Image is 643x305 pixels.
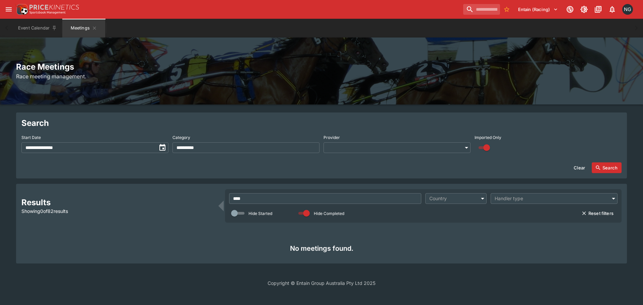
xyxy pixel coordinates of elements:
h2: Race Meetings [16,62,627,72]
input: search [463,4,500,15]
button: open drawer [3,3,15,15]
button: Toggle light/dark mode [578,3,590,15]
div: Country [429,195,476,202]
p: Showing 0 of 82 results [21,208,214,215]
p: Imported Only [475,135,501,140]
button: Nick Goss [620,2,635,17]
h6: Race meeting management. [16,72,627,80]
button: Clear [570,162,589,173]
img: PriceKinetics Logo [15,3,28,16]
button: Search [592,162,622,173]
div: Handler type [495,195,607,202]
p: Hide Completed [314,211,344,216]
h2: Results [21,197,214,208]
img: PriceKinetics [29,5,79,10]
img: Sportsbook Management [29,11,66,14]
p: Provider [324,135,340,140]
button: toggle date time picker [156,142,168,154]
button: Select Tenant [514,4,562,15]
div: Nick Goss [622,4,633,15]
button: Notifications [606,3,618,15]
h2: Search [21,118,622,128]
p: Hide Started [248,211,272,216]
p: Start Date [21,135,41,140]
button: Documentation [592,3,604,15]
button: No Bookmarks [501,4,512,15]
button: Event Calendar [14,19,61,37]
h4: No meetings found. [27,244,616,253]
button: Connected to PK [564,3,576,15]
button: Reset filters [578,208,618,219]
button: Meetings [62,19,105,37]
p: Category [172,135,190,140]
